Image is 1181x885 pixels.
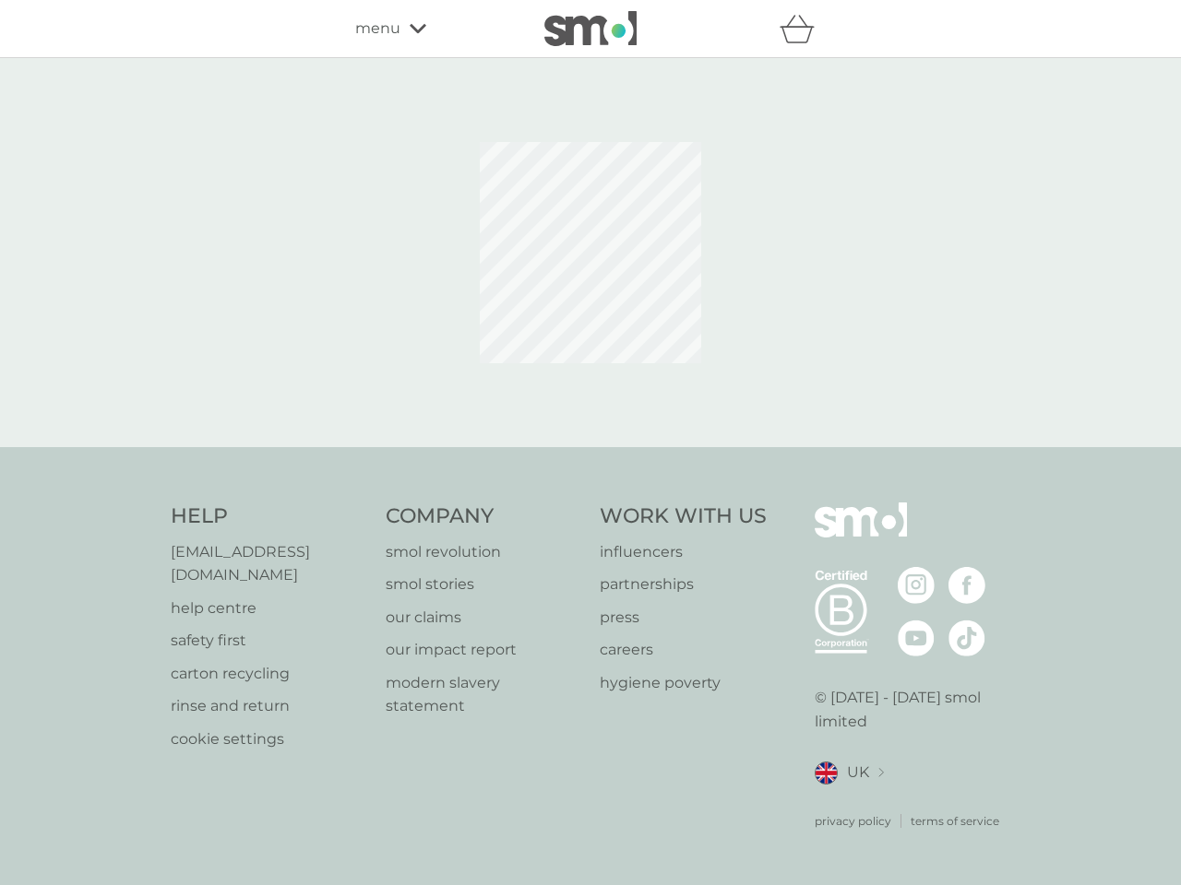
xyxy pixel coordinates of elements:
a: rinse and return [171,694,367,718]
img: visit the smol Facebook page [948,567,985,604]
img: UK flag [815,761,838,785]
div: basket [780,10,826,47]
a: safety first [171,629,367,653]
a: press [600,606,767,630]
a: help centre [171,596,367,620]
a: influencers [600,540,767,564]
a: carton recycling [171,662,367,686]
a: partnerships [600,572,767,596]
img: visit the smol Instagram page [898,567,935,604]
a: our claims [386,606,582,630]
a: hygiene poverty [600,671,767,695]
h4: Work With Us [600,502,767,531]
p: © [DATE] - [DATE] smol limited [815,686,1011,733]
a: privacy policy [815,812,891,830]
a: cookie settings [171,727,367,751]
a: [EMAIL_ADDRESS][DOMAIN_NAME] [171,540,367,587]
img: visit the smol Youtube page [898,619,935,656]
span: UK [847,761,869,785]
h4: Help [171,502,367,531]
a: our impact report [386,638,582,662]
span: menu [355,17,400,41]
a: smol revolution [386,540,582,564]
a: modern slavery statement [386,671,582,718]
a: terms of service [911,812,999,830]
img: smol [815,502,907,565]
h4: Company [386,502,582,531]
img: select a new location [878,768,884,778]
a: careers [600,638,767,662]
img: smol [544,11,637,46]
a: smol stories [386,572,582,596]
img: visit the smol Tiktok page [948,619,985,656]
